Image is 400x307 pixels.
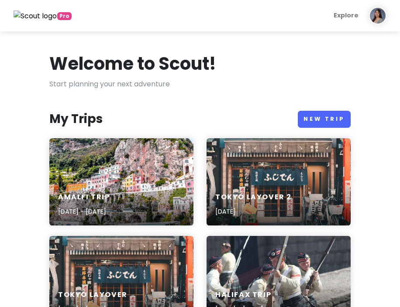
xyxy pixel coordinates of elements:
[58,290,128,300] h6: Tokyo Layover
[298,111,351,128] a: New Trip
[49,52,216,75] h1: Welcome to Scout!
[14,10,72,21] a: Pro
[330,7,362,24] a: Explore
[49,138,193,225] a: white boat on body of water near green and brown mountain during daytimeAmalfi Trip[DATE] - [DATE]
[215,193,292,202] h6: Tokyo Layover 2
[369,7,386,24] img: User profile
[14,10,57,22] img: Scout logo
[215,290,271,300] h6: Halifax Trip
[49,111,103,127] h3: My Trips
[58,193,110,202] h6: Amalfi Trip
[57,12,72,20] span: greetings, globetrotter
[215,207,292,216] p: [DATE]
[58,207,110,216] p: [DATE] - [DATE]
[207,138,351,225] a: three bicycles parked in front of buildingTokyo Layover 2[DATE]
[49,78,351,90] p: Start planning your next adventure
